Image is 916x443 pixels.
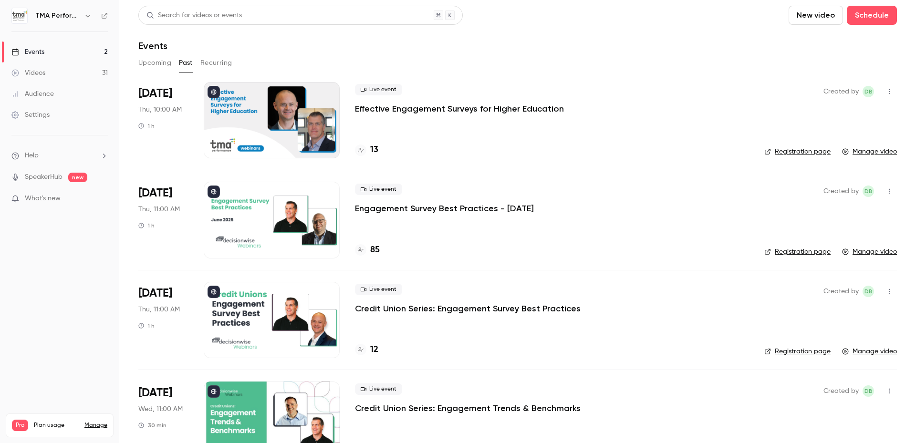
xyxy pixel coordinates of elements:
[200,55,232,71] button: Recurring
[138,305,180,314] span: Thu, 11:00 AM
[355,244,380,257] a: 85
[864,86,873,97] span: DB
[11,47,44,57] div: Events
[138,55,171,71] button: Upcoming
[12,420,28,431] span: Pro
[11,89,54,99] div: Audience
[179,55,193,71] button: Past
[138,105,182,114] span: Thu, 10:00 AM
[138,322,155,330] div: 1 h
[863,86,874,97] span: Devin Black
[370,144,378,156] h4: 13
[823,385,859,397] span: Created by
[842,247,897,257] a: Manage video
[138,182,188,258] div: Jun 26 Thu, 11:00 AM (America/Denver)
[355,184,402,195] span: Live event
[138,282,188,358] div: May 29 Thu, 11:00 AM (America/Denver)
[370,343,378,356] h4: 12
[863,385,874,397] span: Devin Black
[138,422,167,429] div: 30 min
[370,244,380,257] h4: 85
[25,172,62,182] a: SpeakerHub
[355,303,581,314] a: Credit Union Series: Engagement Survey Best Practices
[138,286,172,301] span: [DATE]
[864,286,873,297] span: DB
[863,185,874,197] span: Devin Black
[823,286,859,297] span: Created by
[823,86,859,97] span: Created by
[68,173,87,182] span: new
[84,422,107,429] a: Manage
[864,385,873,397] span: DB
[847,6,897,25] button: Schedule
[138,222,155,229] div: 1 h
[355,144,378,156] a: 13
[11,68,45,78] div: Videos
[11,110,50,120] div: Settings
[35,11,80,21] h6: TMA Performance (formerly DecisionWise)
[138,404,183,414] span: Wed, 11:00 AM
[138,86,172,101] span: [DATE]
[864,185,873,197] span: DB
[355,402,581,414] a: Credit Union Series: Engagement Trends & Benchmarks
[764,347,831,356] a: Registration page
[355,203,534,214] a: Engagement Survey Best Practices - [DATE]
[355,343,378,356] a: 12
[146,10,242,21] div: Search for videos or events
[863,286,874,297] span: Devin Black
[764,247,831,257] a: Registration page
[138,82,188,158] div: Jul 24 Thu, 10:00 AM (America/Denver)
[355,84,402,95] span: Live event
[138,40,167,52] h1: Events
[96,195,108,203] iframe: Noticeable Trigger
[355,103,564,114] a: Effective Engagement Surveys for Higher Education
[138,122,155,130] div: 1 h
[355,383,402,395] span: Live event
[11,151,108,161] li: help-dropdown-opener
[12,8,27,23] img: TMA Performance (formerly DecisionWise)
[355,284,402,295] span: Live event
[138,205,180,214] span: Thu, 11:00 AM
[138,385,172,401] span: [DATE]
[34,422,79,429] span: Plan usage
[764,147,831,156] a: Registration page
[842,347,897,356] a: Manage video
[138,185,172,201] span: [DATE]
[842,147,897,156] a: Manage video
[823,185,859,197] span: Created by
[25,151,39,161] span: Help
[25,194,61,204] span: What's new
[789,6,843,25] button: New video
